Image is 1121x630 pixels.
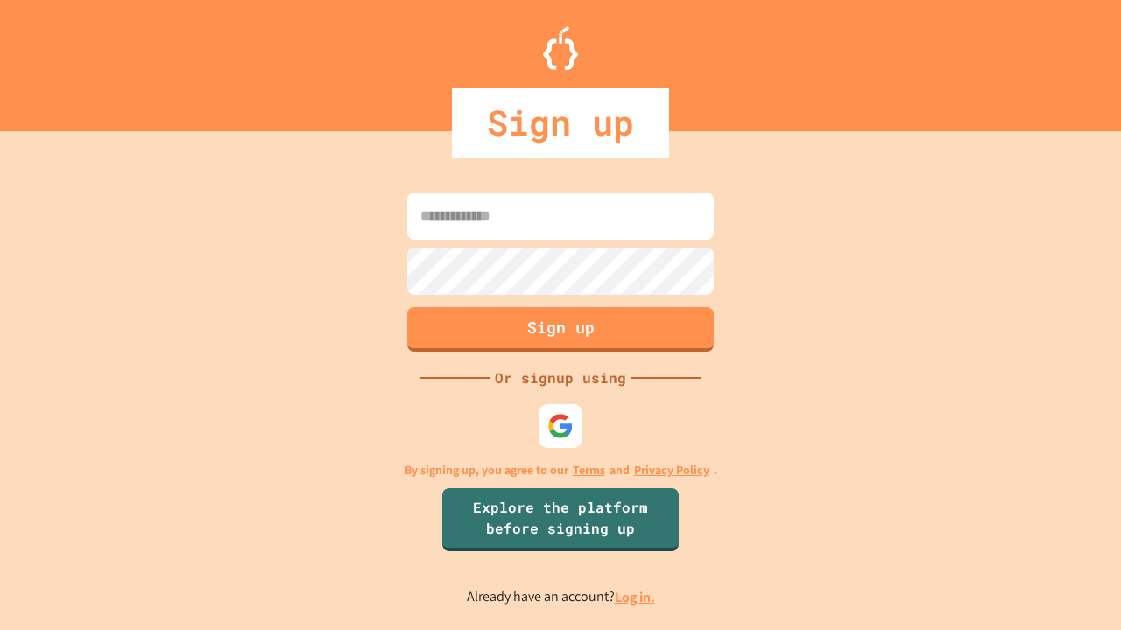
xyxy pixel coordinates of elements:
[634,461,709,479] a: Privacy Policy
[467,586,655,608] p: Already have an account?
[547,413,574,439] img: google-icon.svg
[573,461,605,479] a: Terms
[407,307,714,352] button: Sign up
[615,588,655,606] a: Log in.
[452,87,669,157] div: Sign up
[405,461,717,479] p: By signing up, you agree to our and .
[543,26,578,70] img: Logo.svg
[442,488,679,551] a: Explore the platform before signing up
[490,367,631,388] div: Or signup using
